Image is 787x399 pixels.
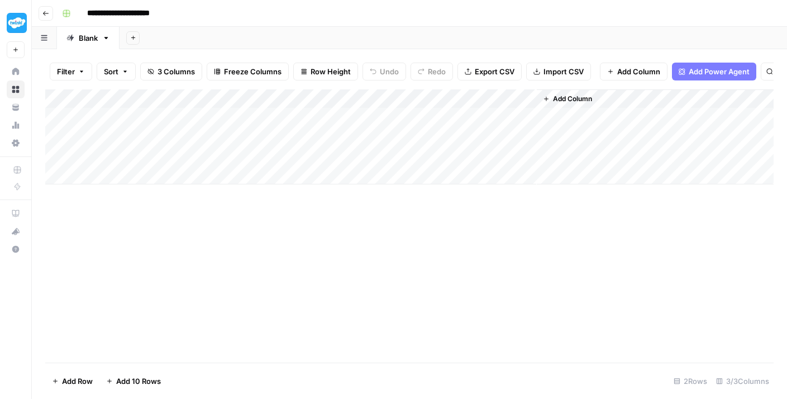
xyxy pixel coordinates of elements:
div: What's new? [7,223,24,240]
button: Add Power Agent [672,63,756,80]
a: Browse [7,80,25,98]
a: Settings [7,134,25,152]
button: Add Column [600,63,667,80]
span: Sort [104,66,118,77]
button: What's new? [7,222,25,240]
button: 3 Columns [140,63,202,80]
a: Home [7,63,25,80]
button: Workspace: Twinkl [7,9,25,37]
button: Undo [363,63,406,80]
span: Add Row [62,376,93,387]
span: Add Column [617,66,660,77]
a: AirOps Academy [7,205,25,222]
button: Sort [97,63,136,80]
div: 2 Rows [669,372,712,390]
a: Blank [57,27,120,49]
a: Your Data [7,98,25,116]
span: Undo [380,66,399,77]
button: Help + Support [7,240,25,258]
img: Twinkl Logo [7,13,27,33]
button: Add Column [538,92,597,106]
button: Add Row [45,372,99,390]
span: Add Power Agent [689,66,750,77]
span: Row Height [311,66,351,77]
button: Export CSV [457,63,522,80]
div: Blank [79,32,98,44]
span: Add Column [553,94,592,104]
span: Export CSV [475,66,514,77]
span: 3 Columns [158,66,195,77]
button: Add 10 Rows [99,372,168,390]
span: Filter [57,66,75,77]
span: Freeze Columns [224,66,282,77]
span: Import CSV [543,66,584,77]
button: Import CSV [526,63,591,80]
span: Redo [428,66,446,77]
button: Freeze Columns [207,63,289,80]
button: Filter [50,63,92,80]
a: Usage [7,116,25,134]
div: 3/3 Columns [712,372,774,390]
span: Add 10 Rows [116,376,161,387]
button: Row Height [293,63,358,80]
button: Redo [411,63,453,80]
